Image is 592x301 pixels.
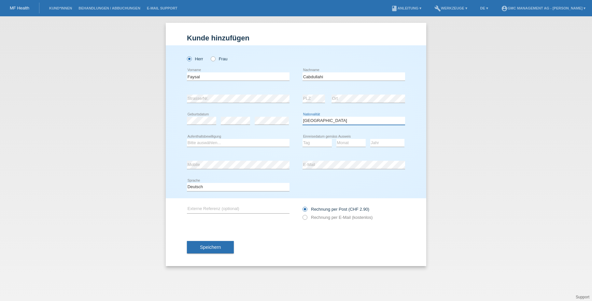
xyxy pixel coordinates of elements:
a: Kund*innen [46,6,75,10]
label: Rechnung per E-Mail (kostenlos) [303,215,373,220]
input: Rechnung per E-Mail (kostenlos) [303,215,307,223]
input: Rechnung per Post (CHF 2.90) [303,207,307,215]
i: account_circle [501,5,508,12]
a: Behandlungen / Abbuchungen [75,6,144,10]
label: Frau [211,56,227,61]
label: Rechnung per Post (CHF 2.90) [303,207,369,212]
button: Speichern [187,241,234,253]
a: DE ▾ [477,6,491,10]
h1: Kunde hinzufügen [187,34,405,42]
a: account_circleGMC Management AG - [PERSON_NAME] ▾ [498,6,589,10]
span: Speichern [200,245,221,250]
a: E-Mail Support [144,6,181,10]
a: bookAnleitung ▾ [388,6,425,10]
label: Herr [187,56,203,61]
a: Support [576,295,589,299]
a: buildWerkzeuge ▾ [431,6,471,10]
i: book [391,5,398,12]
a: MF Health [10,6,29,10]
i: build [434,5,441,12]
input: Frau [211,56,215,61]
input: Herr [187,56,191,61]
